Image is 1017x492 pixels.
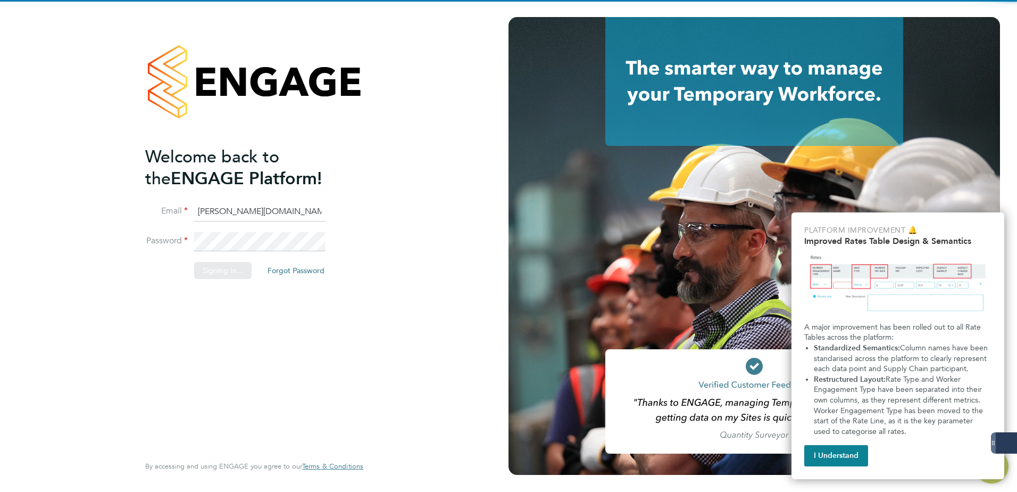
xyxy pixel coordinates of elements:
span: Rate Type and Worker Engagement Type have been separated into their own columns, as they represen... [814,375,985,436]
strong: Standardized Semantics: [814,343,900,352]
strong: Restructured Layout: [814,375,886,384]
h2: Improved Rates Table Design & Semantics [804,236,991,246]
p: Platform Improvement 🔔 [804,225,991,236]
button: I Understand [804,445,868,466]
img: Updated Rates Table Design & Semantics [804,250,991,318]
div: Improved Rate Table Semantics [791,212,1004,479]
span: Column names have been standarised across the platform to clearly represent each data point and S... [814,343,990,373]
p: A major improvement has been rolled out to all Rate Tables across the platform: [804,322,991,343]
